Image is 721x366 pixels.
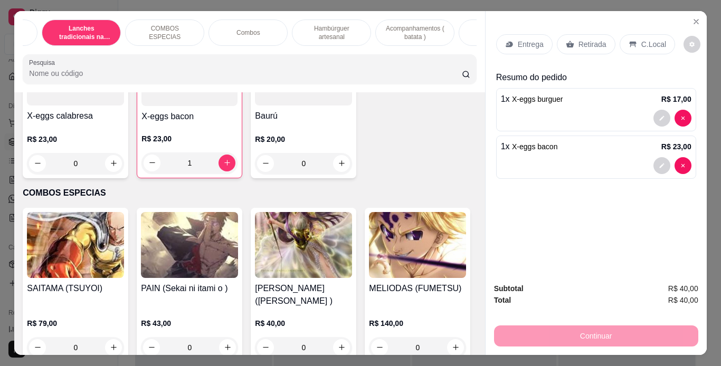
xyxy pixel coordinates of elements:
p: C.Local [641,39,666,50]
p: R$ 20,00 [255,134,352,145]
span: R$ 40,00 [668,283,698,294]
p: R$ 23,00 [141,133,238,144]
p: R$ 23,00 [661,141,691,152]
img: product-image [255,212,352,278]
button: Close [688,13,705,30]
p: R$ 23,00 [27,134,124,145]
label: Pesquisa [29,58,59,67]
p: R$ 140,00 [369,318,466,329]
p: R$ 40,00 [255,318,352,329]
button: decrease-product-quantity [675,110,691,127]
p: Lanches tradicionais na chapa [51,24,112,41]
p: Entrega [518,39,544,50]
p: Acompanhamentos ( batata ) [384,24,445,41]
p: Resumo do pedido [496,71,696,84]
h4: X-eggs calabresa [27,110,124,122]
h4: SAITAMA (TSUYOI) [27,282,124,295]
h4: Baurú [255,110,352,122]
p: R$ 17,00 [661,94,691,104]
h4: X-eggs bacon [141,110,238,123]
p: Combos [236,28,260,37]
input: Pesquisa [29,68,462,79]
img: product-image [27,212,124,278]
button: decrease-product-quantity [653,157,670,174]
h4: MELIODAS (FUMETSU) [369,282,466,295]
p: Retirada [578,39,606,50]
img: product-image [141,212,238,278]
strong: Subtotal [494,284,524,293]
p: 1 x [501,140,558,153]
p: R$ 43,00 [141,318,238,329]
h4: [PERSON_NAME] ([PERSON_NAME] ) [255,282,352,307]
p: Hambúrguer artesanal [301,24,362,41]
img: product-image [369,212,466,278]
button: decrease-product-quantity [675,157,691,174]
button: decrease-product-quantity [684,36,700,53]
p: 1 x [501,93,563,105]
h4: PAIN (Sekai ni itami o ) [141,282,238,295]
span: X-eggs burguer [512,95,563,103]
p: COMBOS ESPECIAS [134,24,195,41]
p: COMBOS ESPECIAS [23,187,476,199]
p: R$ 79,00 [27,318,124,329]
span: R$ 40,00 [668,294,698,306]
button: decrease-product-quantity [653,110,670,127]
strong: Total [494,296,511,304]
span: X-eggs bacon [512,142,557,151]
